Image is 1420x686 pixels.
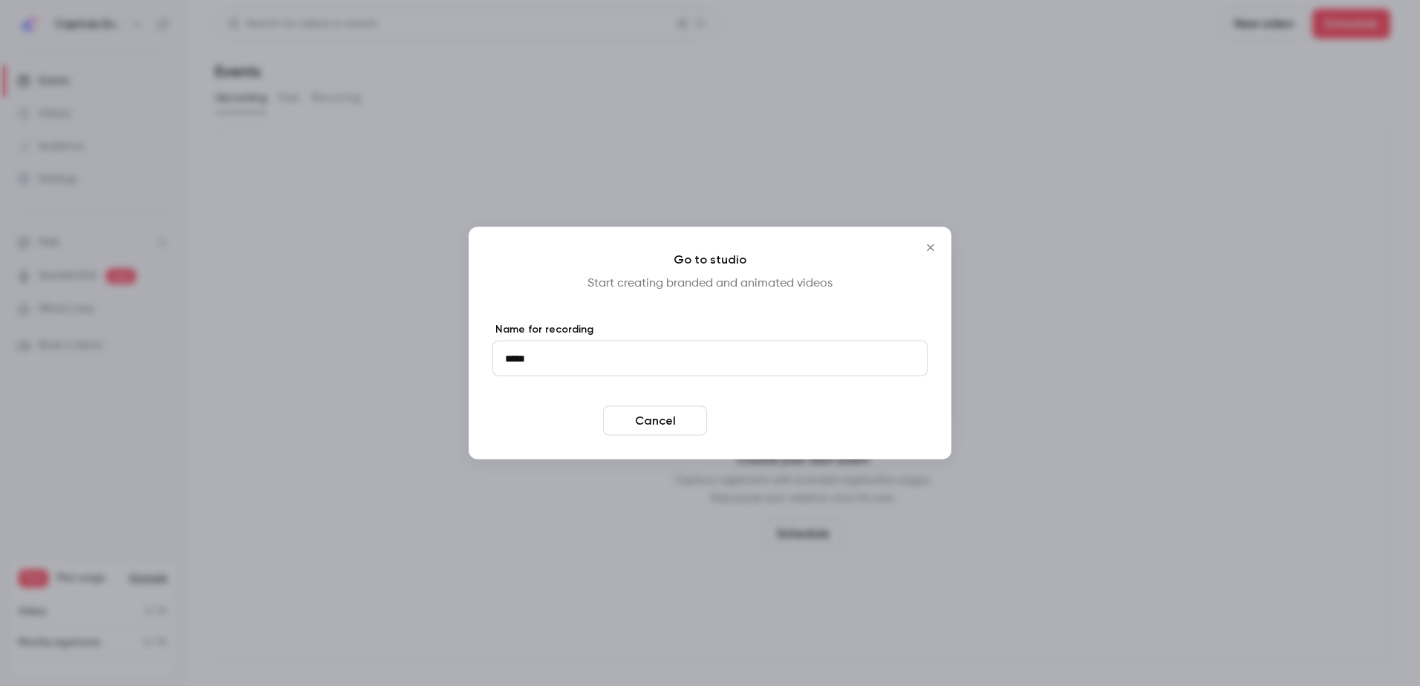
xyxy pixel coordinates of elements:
button: Enter studio [713,406,817,436]
p: Start creating branded and animated videos [492,275,928,293]
button: Close [916,233,945,263]
label: Name for recording [492,322,928,337]
h4: Go to studio [492,251,928,269]
button: Cancel [603,406,707,436]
